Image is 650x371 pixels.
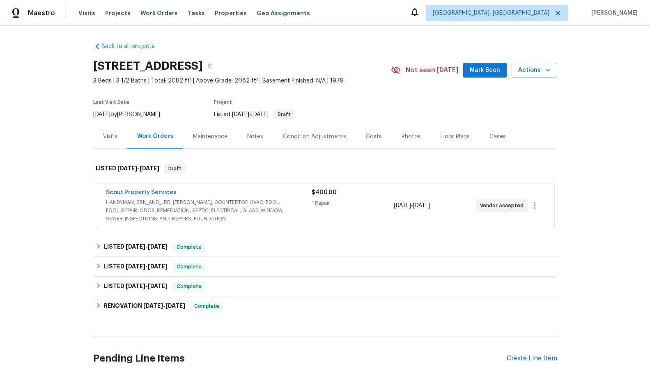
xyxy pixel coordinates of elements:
[93,296,557,316] div: RENOVATION [DATE]-[DATE]Complete
[117,165,137,171] span: [DATE]
[93,112,110,117] span: [DATE]
[366,133,382,141] div: Costs
[406,66,458,74] span: Not seen [DATE]
[257,9,310,17] span: Geo Assignments
[232,112,269,117] span: -
[274,112,294,117] span: Draft
[78,9,95,17] span: Visits
[93,42,172,50] a: Back to all projects
[463,63,507,78] button: Mark Seen
[96,164,159,174] h6: LISTED
[191,302,223,310] span: Complete
[106,198,312,223] span: HANDYMAN, BRN_AND_LRR, [PERSON_NAME], COUNTERTOP, HVAC, POOL, POOL_REPAIR, ODOR_REMEDIATION, SEPT...
[173,243,205,251] span: Complete
[140,165,159,171] span: [DATE]
[148,283,168,289] span: [DATE]
[394,203,411,208] span: [DATE]
[394,202,430,210] span: -
[126,283,145,289] span: [DATE]
[441,133,470,141] div: Floor Plans
[165,303,185,309] span: [DATE]
[507,355,557,362] div: Create Line Item
[93,257,557,277] div: LISTED [DATE]-[DATE]Complete
[588,9,638,17] span: [PERSON_NAME]
[93,62,203,70] h2: [STREET_ADDRESS]
[126,244,168,250] span: -
[148,244,168,250] span: [DATE]
[93,156,557,182] div: LISTED [DATE]-[DATE]Draft
[214,100,232,105] span: Project
[251,112,269,117] span: [DATE]
[104,282,168,291] h6: LISTED
[104,262,168,272] h6: LISTED
[433,9,549,17] span: [GEOGRAPHIC_DATA], [GEOGRAPHIC_DATA]
[402,133,421,141] div: Photos
[93,277,557,296] div: LISTED [DATE]-[DATE]Complete
[480,202,527,210] span: Vendor Accepted
[93,237,557,257] div: LISTED [DATE]-[DATE]Complete
[126,244,145,250] span: [DATE]
[214,112,295,117] span: Listed
[93,100,129,105] span: Last Visit Date
[165,165,185,173] span: Draft
[143,303,163,309] span: [DATE]
[312,190,337,195] span: $400.00
[143,303,185,309] span: -
[105,9,131,17] span: Projects
[215,9,247,17] span: Properties
[188,10,205,16] span: Tasks
[126,263,168,269] span: -
[106,190,177,195] a: Scout Property Services
[173,263,205,271] span: Complete
[512,63,557,78] button: Actions
[126,283,168,289] span: -
[93,77,391,85] span: 3 Beds | 3 1/2 Baths | Total: 2082 ft² | Above Grade: 2082 ft² | Basement Finished: N/A | 1979
[247,133,263,141] div: Notes
[137,132,173,140] div: Work Orders
[93,110,170,119] div: by [PERSON_NAME]
[28,9,55,17] span: Maestro
[140,9,178,17] span: Work Orders
[518,65,551,76] span: Actions
[312,199,394,207] div: 1 Repair
[104,242,168,252] h6: LISTED
[104,301,185,311] h6: RENOVATION
[489,133,506,141] div: Cases
[470,65,500,76] span: Mark Seen
[117,165,159,171] span: -
[232,112,249,117] span: [DATE]
[173,282,205,291] span: Complete
[126,263,145,269] span: [DATE]
[193,133,227,141] div: Maintenance
[413,203,430,208] span: [DATE]
[103,133,117,141] div: Visits
[148,263,168,269] span: [DATE]
[203,59,218,73] button: Copy Address
[283,133,346,141] div: Condition Adjustments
